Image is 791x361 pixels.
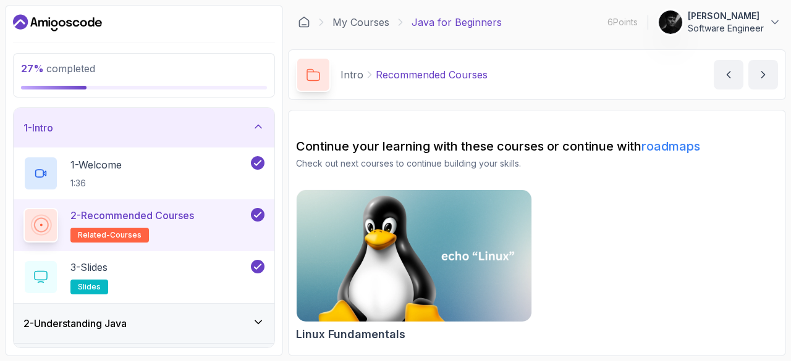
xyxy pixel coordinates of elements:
button: 1-Welcome1:36 [23,156,264,191]
a: roadmaps [641,139,700,154]
button: 1-Intro [14,108,274,147]
p: 1 - Welcome [70,157,122,172]
h3: 2 - Understanding Java [23,316,127,331]
span: related-courses [78,230,142,240]
button: 3-Slidesslides [23,260,264,294]
p: 3 - Slides [70,260,108,275]
a: Dashboard [298,16,310,28]
a: My Courses [332,15,389,30]
h3: 1 - Intro [23,120,53,135]
h2: Continue your learning with these courses or continue with [296,138,778,155]
a: Linux Fundamentals cardLinux Fundamentals [296,189,532,343]
p: Java for Beginners [412,15,502,30]
button: next content [748,60,778,89]
p: Recommended Courses [376,67,488,82]
img: user profile image [659,10,682,34]
button: 2-Recommended Coursesrelated-courses [23,208,264,243]
p: 6 Points [607,16,638,28]
span: 27 % [21,62,44,75]
button: user profile image[PERSON_NAME]Software Engineer [658,10,781,35]
h2: Linux Fundamentals [296,326,405,343]
p: Software Engineer [688,22,764,35]
p: 1:36 [70,177,122,189]
a: Dashboard [13,13,102,33]
span: completed [21,62,95,75]
p: Intro [341,67,363,82]
p: [PERSON_NAME] [688,10,764,22]
button: previous content [714,60,743,89]
button: 2-Understanding Java [14,304,274,343]
span: slides [78,282,101,292]
p: 2 - Recommended Courses [70,208,194,223]
p: Check out next courses to continue building your skills. [296,157,778,170]
img: Linux Fundamentals card [297,190,531,322]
